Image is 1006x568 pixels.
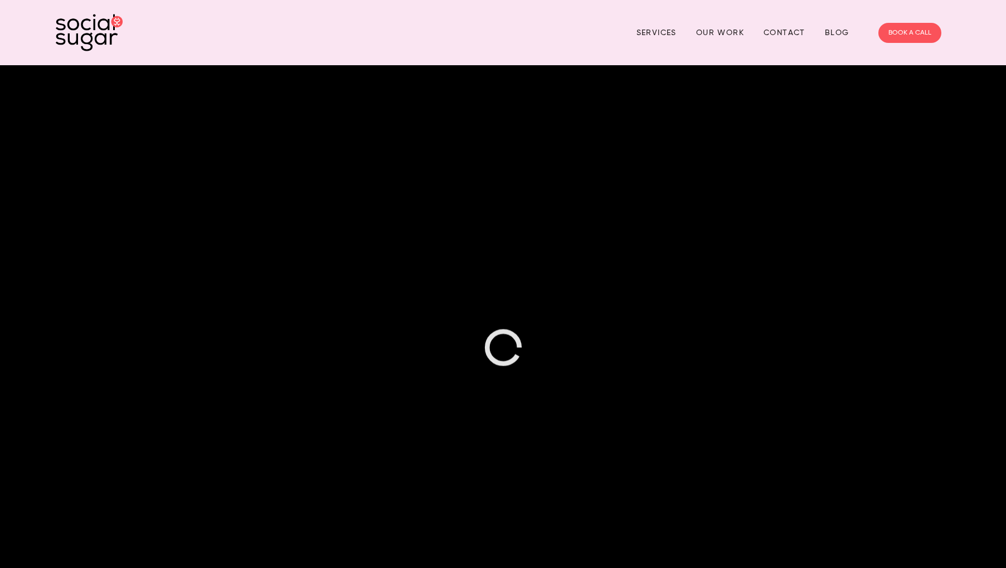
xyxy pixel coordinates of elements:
[636,24,677,41] a: Services
[696,24,744,41] a: Our Work
[878,23,941,43] a: BOOK A CALL
[56,14,123,51] img: SocialSugar
[825,24,849,41] a: Blog
[764,24,805,41] a: Contact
